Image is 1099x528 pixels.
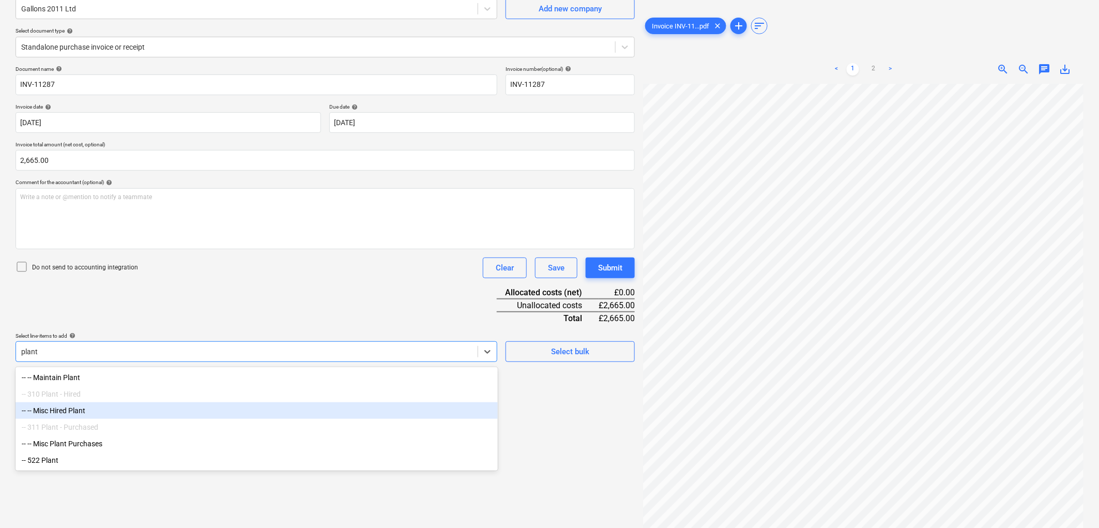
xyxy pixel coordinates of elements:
[16,27,635,34] div: Select document type
[16,112,321,133] input: Invoice date not specified
[711,20,724,32] span: clear
[16,452,498,469] div: -- 522 Plant
[329,112,635,133] input: Due date not specified
[1017,63,1030,76] span: zoom_out
[1047,478,1099,528] iframe: Chat Widget
[506,74,635,95] input: Invoice number
[847,63,859,76] a: Page 1 is your current page
[16,419,498,435] div: -- 311 Plant - Purchased
[67,333,75,339] span: help
[586,258,635,278] button: Submit
[548,261,564,275] div: Save
[496,261,514,275] div: Clear
[884,63,896,76] a: Next page
[329,103,635,110] div: Due date
[483,258,527,278] button: Clear
[104,179,112,186] span: help
[997,63,1009,76] span: zoom_in
[551,345,589,358] div: Select bulk
[54,66,62,72] span: help
[599,286,635,299] div: £0.00
[753,20,766,32] span: sort
[16,402,498,419] div: -- -- Misc Hired Plant
[16,103,321,110] div: Invoice date
[598,261,622,275] div: Submit
[349,104,358,110] span: help
[506,341,635,362] button: Select bulk
[16,74,497,95] input: Document name
[830,63,843,76] a: Previous page
[1059,63,1071,76] span: save_alt
[16,333,497,339] div: Select line-items to add
[16,150,635,171] input: Invoice total amount (net cost, optional)
[32,263,138,272] p: Do not send to accounting integration
[599,299,635,312] div: £2,665.00
[16,141,635,150] p: Invoice total amount (net cost, optional)
[563,66,571,72] span: help
[16,435,498,452] div: -- -- Misc Plant Purchases
[646,22,715,30] span: Invoice INV-11...pdf
[16,369,498,386] div: -- -- Maintain Plant
[1038,63,1050,76] span: chat
[497,312,599,324] div: Total
[599,312,635,324] div: £2,665.00
[645,18,726,34] div: Invoice INV-11...pdf
[497,299,599,312] div: Unallocated costs
[539,2,602,16] div: Add new company
[16,66,497,72] div: Document name
[65,28,73,34] span: help
[43,104,51,110] span: help
[16,179,635,186] div: Comment for the accountant (optional)
[506,66,635,72] div: Invoice number (optional)
[867,63,880,76] a: Page 2
[16,386,498,402] div: -- 310 Plant - Hired
[732,20,745,32] span: add
[535,258,577,278] button: Save
[497,286,599,299] div: Allocated costs (net)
